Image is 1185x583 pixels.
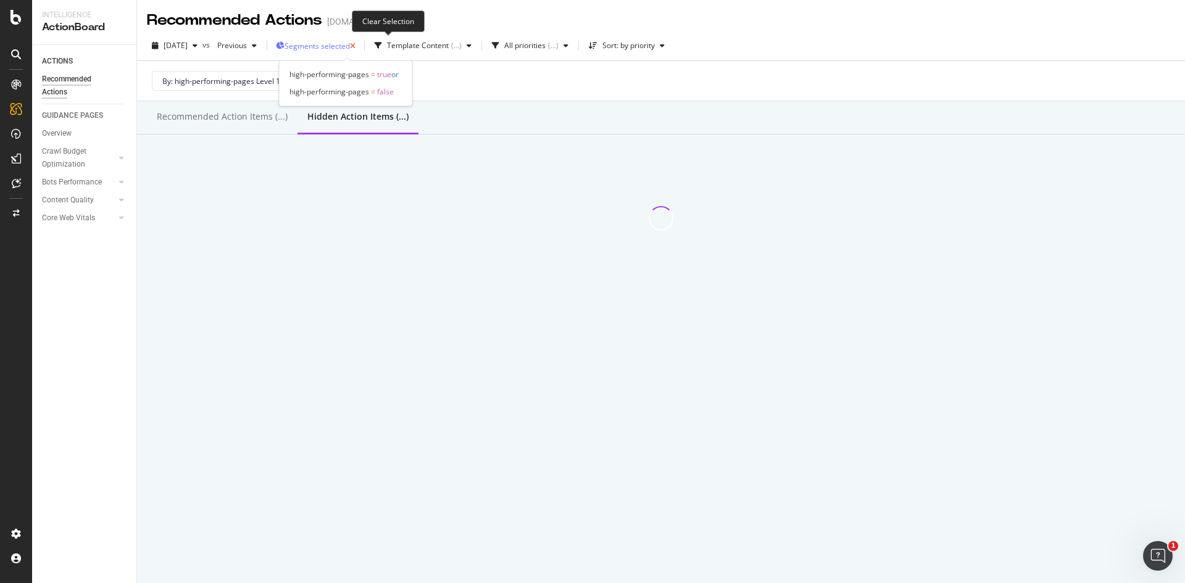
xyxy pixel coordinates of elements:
[42,194,115,207] a: Content Quality
[212,40,247,51] span: Previous
[152,71,301,91] button: By: high-performing-pages Level 1
[377,86,394,97] span: false
[42,212,115,225] a: Core Web Vitals
[202,39,212,50] span: vs
[42,176,102,189] div: Bots Performance
[42,127,128,140] a: Overview
[147,10,322,31] div: Recommended Actions
[272,40,359,52] button: Segments selected
[327,15,393,28] div: [DOMAIN_NAME]
[42,109,128,122] a: GUIDANCE PAGES
[147,36,202,56] button: [DATE]
[370,36,476,56] button: Template Content(...)
[289,69,369,80] span: high-performing-pages
[1143,541,1173,571] iframe: Intercom live chat
[157,110,288,123] div: Recommended Action Items (...)
[162,76,280,86] span: By: high-performing-pages Level 1
[42,145,115,171] a: Crawl Budget Optimization
[548,42,559,49] div: ( ... )
[371,69,375,80] span: =
[285,41,350,51] span: Segments selected
[42,145,107,171] div: Crawl Budget Optimization
[42,194,94,207] div: Content Quality
[451,42,462,49] div: ( ... )
[42,55,73,68] div: ACTIONS
[212,36,262,56] button: Previous
[387,42,449,49] div: Template Content
[307,110,409,123] div: Hidden Action Items (...)
[42,55,128,68] a: ACTIONS
[602,42,655,49] div: Sort: by priority
[584,36,670,56] button: Sort: by priority
[42,73,116,99] div: Recommended Actions
[371,86,375,97] span: =
[1168,541,1178,551] span: 1
[289,86,369,97] span: high-performing-pages
[42,212,95,225] div: Core Web Vitals
[42,73,128,99] a: Recommended Actions
[42,10,127,20] div: Intelligence
[164,40,188,51] span: 2025 Sep. 21st
[42,127,72,140] div: Overview
[42,20,127,35] div: ActionBoard
[377,69,391,80] span: true
[42,109,103,122] div: GUIDANCE PAGES
[42,176,115,189] a: Bots Performance
[487,36,573,56] button: All priorities(...)
[504,42,546,49] div: All priorities
[391,69,399,80] span: or
[352,10,425,32] div: Clear Selection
